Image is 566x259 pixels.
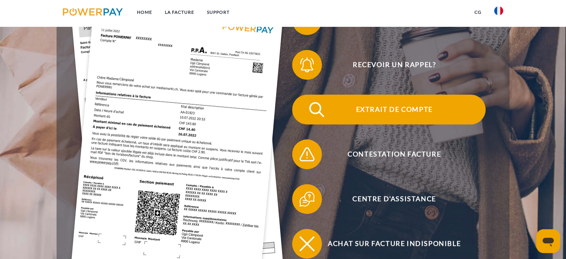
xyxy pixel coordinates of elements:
[292,5,486,35] button: Recevoir une facture ?
[468,6,488,19] a: CG
[298,234,316,253] img: qb_close.svg
[292,50,486,80] button: Recevoir un rappel?
[292,184,486,214] button: Centre d'assistance
[292,229,486,259] button: Achat sur facture indisponible
[201,6,236,19] a: Support
[131,6,159,19] a: Home
[298,190,316,208] img: qb_help.svg
[303,95,485,124] span: Extrait de compte
[303,229,485,259] span: Achat sur facture indisponible
[298,56,316,74] img: qb_bell.svg
[303,184,485,214] span: Centre d'assistance
[159,6,201,19] a: LA FACTURE
[292,139,486,169] button: Contestation Facture
[298,145,316,164] img: qb_warning.svg
[494,6,503,15] img: fr
[307,100,326,119] img: qb_search.svg
[303,139,485,169] span: Contestation Facture
[303,50,485,80] span: Recevoir un rappel?
[536,229,560,253] iframe: Bouton de lancement de la fenêtre de messagerie
[63,8,123,16] img: logo-powerpay.svg
[292,95,486,124] button: Extrait de compte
